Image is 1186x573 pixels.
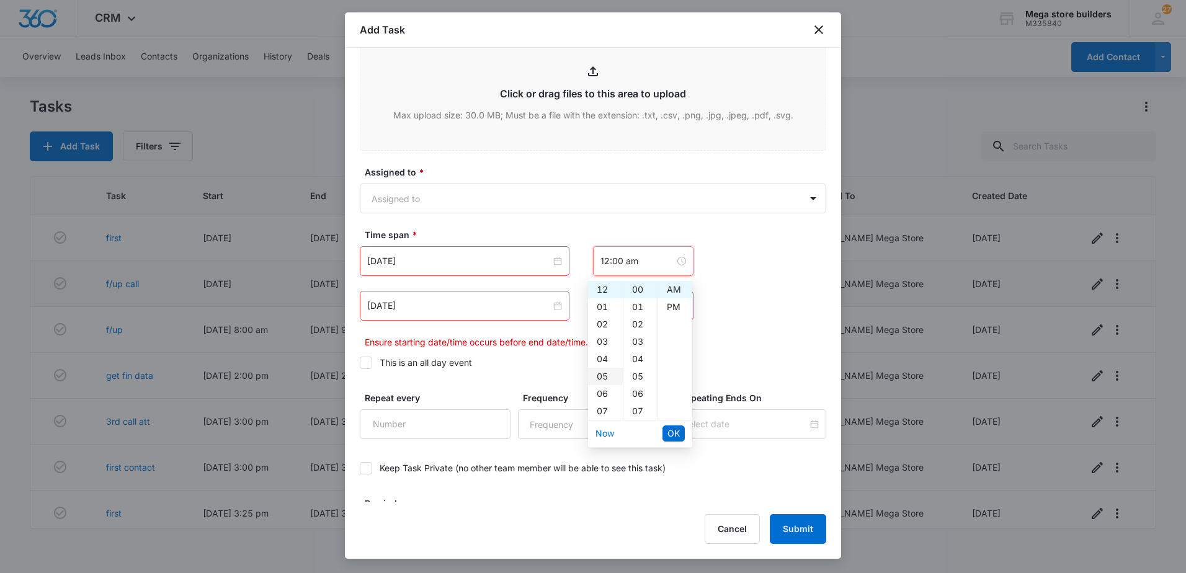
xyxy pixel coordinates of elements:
div: 12 [588,281,623,298]
button: close [811,22,826,37]
div: This is an all day event [380,356,472,369]
div: Keep Task Private (no other team member will be able to see this task) [380,461,666,474]
div: PM [658,298,692,316]
input: Oct 3, 2025 [367,299,551,313]
label: Assigned to [365,166,831,179]
div: 06 [623,385,658,402]
div: 03 [588,333,623,350]
input: 12:00 am [600,254,675,268]
a: Now [595,428,614,438]
div: 04 [588,350,623,368]
input: Number [360,409,511,439]
div: 04 [623,350,658,368]
label: Frequency [523,391,674,404]
label: Repeating Ends On [680,391,831,404]
div: 07 [623,402,658,420]
div: 05 [623,368,658,385]
button: OK [662,425,685,442]
div: 03 [623,333,658,350]
div: AM [658,281,692,298]
input: Oct 16, 2025 [367,254,551,268]
p: Ensure starting date/time occurs before end date/time. [365,335,826,349]
label: Remind me [365,497,435,510]
div: 01 [588,298,623,316]
label: Repeat every [365,391,515,404]
div: 02 [623,316,658,333]
h1: Add Task [360,22,405,37]
div: 02 [588,316,623,333]
div: 00 [623,281,658,298]
div: 05 [588,368,623,385]
button: Cancel [705,514,760,544]
button: Submit [770,514,826,544]
span: OK [667,427,680,440]
div: 06 [588,385,623,402]
input: Select date [683,417,808,431]
div: 07 [588,402,623,420]
label: Time span [365,228,831,241]
div: 01 [623,298,658,316]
